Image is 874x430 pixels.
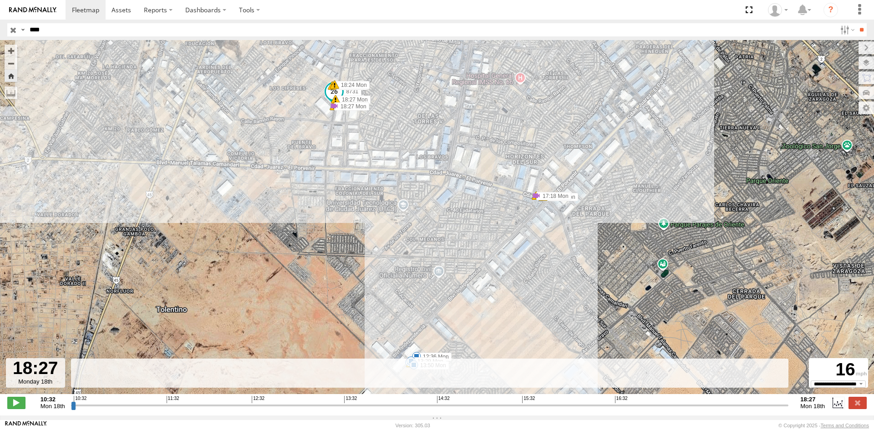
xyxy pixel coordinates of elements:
span: 8731 [346,88,358,95]
label: Play/Stop [7,397,25,409]
label: 18:27 Mon [335,96,371,104]
div: © Copyright 2025 - [778,423,869,428]
a: Terms and Conditions [821,423,869,428]
span: 14:32 [437,396,450,403]
button: Zoom Home [5,70,17,82]
span: 15:32 [522,396,535,403]
label: 12:36 Mon [417,353,452,361]
label: Map Settings [859,101,874,114]
span: 13:32 [344,396,357,403]
img: rand-logo.svg [9,7,56,13]
label: 18:24 Mon [335,81,370,89]
strong: 18:27 [800,396,825,403]
span: 10:32 [74,396,86,403]
i: ? [823,3,838,17]
div: 8 [405,356,414,365]
button: Zoom out [5,57,17,70]
div: Version: 305.03 [396,423,430,428]
a: Visit our Website [5,421,47,430]
button: Zoom in [5,45,17,57]
div: 16 [810,359,867,380]
label: 17:18 Mon [536,192,571,200]
span: 11:32 [167,396,179,403]
label: Close [849,397,867,409]
label: Measure [5,86,17,99]
span: 12:32 [252,396,264,403]
label: 13:29 Mon [411,357,446,365]
span: Mon 18th Aug 2025 [41,403,65,410]
label: 17:37 Mon [332,82,367,90]
div: Roberto Garcia [765,3,791,17]
span: 16:32 [615,396,628,403]
label: Search Query [19,23,26,36]
span: Mon 18th Aug 2025 [800,403,825,410]
label: 17:18 Mon [543,193,578,201]
label: 18:27 Mon [334,102,369,111]
strong: 10:32 [41,396,65,403]
label: Search Filter Options [837,23,856,36]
